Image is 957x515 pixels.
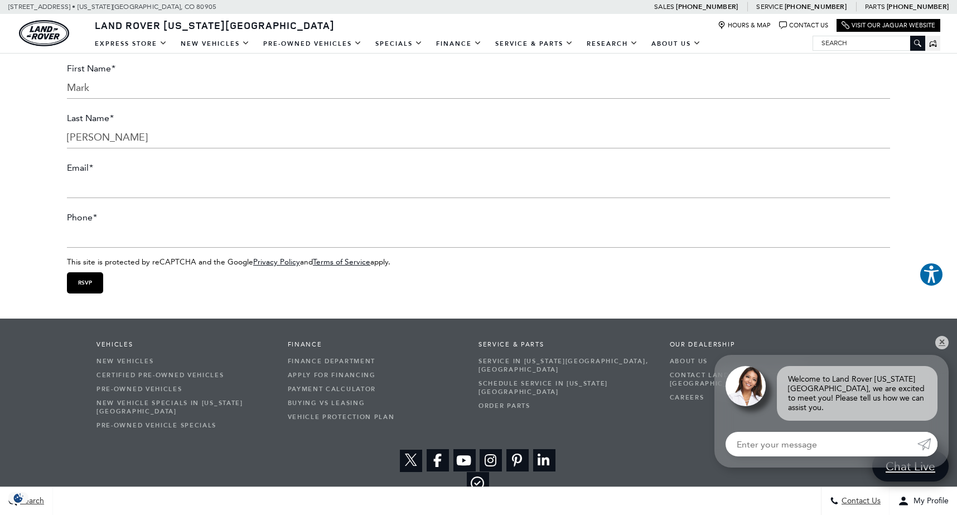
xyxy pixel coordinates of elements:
button: Explore your accessibility options [919,262,944,287]
span: Our Dealership [670,341,844,349]
a: Pre-Owned Vehicles [257,34,369,54]
a: Open Pinterest-p in a new window [506,449,529,471]
a: [PHONE_NUMBER] [887,2,949,11]
a: Certified Pre-Owned Vehicles [96,368,271,382]
a: Research [580,34,645,54]
a: Land Rover [US_STATE][GEOGRAPHIC_DATA] [88,18,341,32]
img: Land Rover [19,20,69,46]
a: About Us [670,354,844,368]
a: Schedule Service in [US_STATE][GEOGRAPHIC_DATA] [478,377,653,399]
label: First Name [67,63,115,74]
span: Vehicles [96,341,271,349]
a: [PHONE_NUMBER] [785,2,847,11]
a: Finance [429,34,489,54]
a: Apply for Financing [288,368,462,382]
a: About Us [645,34,708,54]
a: Open Linkedin in a new window [533,449,555,471]
a: Buying vs Leasing [288,396,462,410]
label: Last Name [67,113,114,123]
a: Pre-Owned Vehicles [96,382,271,396]
a: Privacy Policy [253,257,300,266]
a: New Vehicle Specials in [US_STATE][GEOGRAPHIC_DATA] [96,396,271,418]
button: Open user profile menu [890,487,957,515]
a: Open Twitter in a new window [400,450,422,472]
a: Contact Us [779,21,828,30]
a: Vehicle Protection Plan [288,410,462,424]
input: RSVP [67,272,103,293]
a: land-rover [19,20,69,46]
span: My Profile [909,497,949,506]
a: New Vehicles [174,34,257,54]
span: Parts [865,3,885,11]
a: Open Instagram in a new window [480,449,502,471]
a: New Vehicles [96,354,271,368]
img: Opt-Out Icon [6,492,31,504]
a: [PHONE_NUMBER] [676,2,738,11]
a: Submit [917,432,937,456]
a: Open Facebook in a new window [427,449,449,471]
a: Hours & Map [718,21,771,30]
span: Service & Parts [478,341,653,349]
a: Specials [369,34,429,54]
span: Contact Us [839,497,881,506]
form: Service Clinic RSVP [67,57,890,299]
span: Service [756,3,782,11]
a: Contact Land Rover [US_STATE][GEOGRAPHIC_DATA] [670,368,844,391]
small: This site is protected by reCAPTCHA and the Google and apply. [67,257,390,266]
span: Land Rover [US_STATE][GEOGRAPHIC_DATA] [95,18,335,32]
a: Pre-Owned Vehicle Specials [96,418,271,432]
label: Phone [67,212,97,223]
a: [STREET_ADDRESS] • [US_STATE][GEOGRAPHIC_DATA], CO 80905 [8,3,216,11]
a: Service in [US_STATE][GEOGRAPHIC_DATA], [GEOGRAPHIC_DATA] [478,354,653,377]
div: Welcome to Land Rover [US_STATE][GEOGRAPHIC_DATA], we are excited to meet you! Please tell us how... [777,366,937,421]
a: Service & Parts [489,34,580,54]
label: Email [67,162,93,173]
a: Visit Our Jaguar Website [842,21,935,30]
span: Sales [654,3,674,11]
nav: Main Navigation [88,34,708,54]
input: Enter your message [726,432,917,456]
input: Search [813,36,925,50]
a: EXPRESS STORE [88,34,174,54]
a: Finance Department [288,354,462,368]
img: Agent profile photo [726,366,766,406]
a: Open Youtube-play in a new window [453,449,476,471]
aside: Accessibility Help Desk [919,262,944,289]
a: Careers [670,391,844,405]
span: Finance [288,341,462,349]
a: Payment Calculator [288,382,462,396]
a: Terms of Service [313,257,370,266]
section: Click to Open Cookie Consent Modal [6,492,31,504]
a: Order Parts [478,399,653,413]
